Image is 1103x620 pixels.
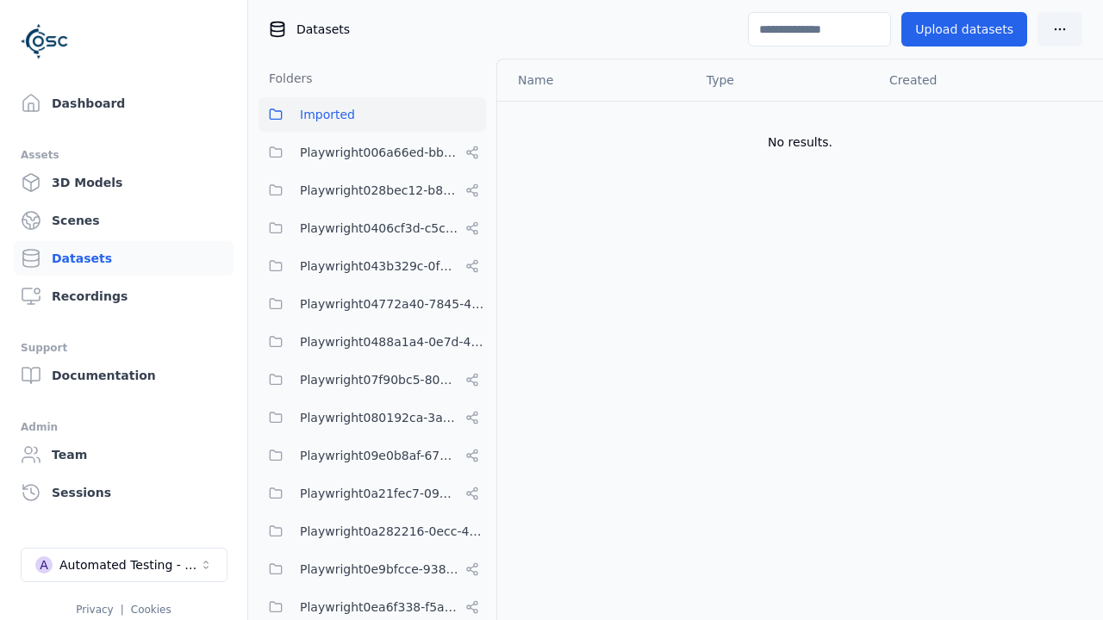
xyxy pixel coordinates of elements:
[259,70,313,87] h3: Folders
[497,59,693,101] th: Name
[21,145,227,165] div: Assets
[131,604,171,616] a: Cookies
[14,86,234,121] a: Dashboard
[259,438,486,473] button: Playwright09e0b8af-6797-487c-9a58-df45af994400
[259,97,486,132] button: Imported
[876,59,1075,101] th: Created
[259,552,486,586] button: Playwright0e9bfcce-9385-4655-aad9-5e1830d0cbce
[259,400,486,435] button: Playwright080192ca-3ab8-4170-8689-2c2dffafb10d
[121,604,124,616] span: |
[259,135,486,170] button: Playwright006a66ed-bbfa-4b84-a6f2-8b03960da6f1
[300,218,458,239] span: Playwright0406cf3d-c5c6-4809-a891-d4d7aaf60441
[901,12,1027,46] button: Upload datasets
[14,475,234,510] a: Sessions
[259,287,486,321] button: Playwright04772a40-7845-40f2-bf94-f85d29927f9d
[259,249,486,283] button: Playwright043b329c-0fea-4eef-a1dd-c1b85d96f68d
[14,358,234,393] a: Documentation
[21,338,227,358] div: Support
[14,279,234,313] a: Recordings
[300,294,486,314] span: Playwright04772a40-7845-40f2-bf94-f85d29927f9d
[300,445,458,466] span: Playwright09e0b8af-6797-487c-9a58-df45af994400
[259,173,486,208] button: Playwright028bec12-b853-4041-8716-f34111cdbd0b
[259,325,486,359] button: Playwright0488a1a4-0e7d-4299-bdea-dd156cc484d6
[259,363,486,397] button: Playwright07f90bc5-80d1-4d58-862e-051c9f56b799
[21,417,227,437] div: Admin
[259,514,486,549] button: Playwright0a282216-0ecc-4192-904d-1db5382f43aa
[300,180,458,201] span: Playwright028bec12-b853-4041-8716-f34111cdbd0b
[300,142,458,163] span: Playwright006a66ed-bbfa-4b84-a6f2-8b03960da6f1
[296,21,350,38] span: Datasets
[300,559,458,580] span: Playwright0e9bfcce-9385-4655-aad9-5e1830d0cbce
[497,101,1103,183] td: No results.
[300,104,355,125] span: Imported
[300,483,458,504] span: Playwright0a21fec7-093e-446e-ac90-feefe60349da
[300,332,486,352] span: Playwright0488a1a4-0e7d-4299-bdea-dd156cc484d6
[300,407,458,428] span: Playwright080192ca-3ab8-4170-8689-2c2dffafb10d
[259,211,486,245] button: Playwright0406cf3d-c5c6-4809-a891-d4d7aaf60441
[300,256,458,276] span: Playwright043b329c-0fea-4eef-a1dd-c1b85d96f68d
[21,17,69,65] img: Logo
[35,556,53,573] div: A
[14,203,234,238] a: Scenes
[14,165,234,200] a: 3D Models
[76,604,113,616] a: Privacy
[14,437,234,472] a: Team
[14,241,234,276] a: Datasets
[59,556,199,573] div: Automated Testing - Playwright
[21,548,227,582] button: Select a workspace
[300,369,458,390] span: Playwright07f90bc5-80d1-4d58-862e-051c9f56b799
[300,597,458,617] span: Playwright0ea6f338-f5ad-4b3d-8eb2-95150717330d
[693,59,876,101] th: Type
[259,476,486,511] button: Playwright0a21fec7-093e-446e-ac90-feefe60349da
[300,521,486,542] span: Playwright0a282216-0ecc-4192-904d-1db5382f43aa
